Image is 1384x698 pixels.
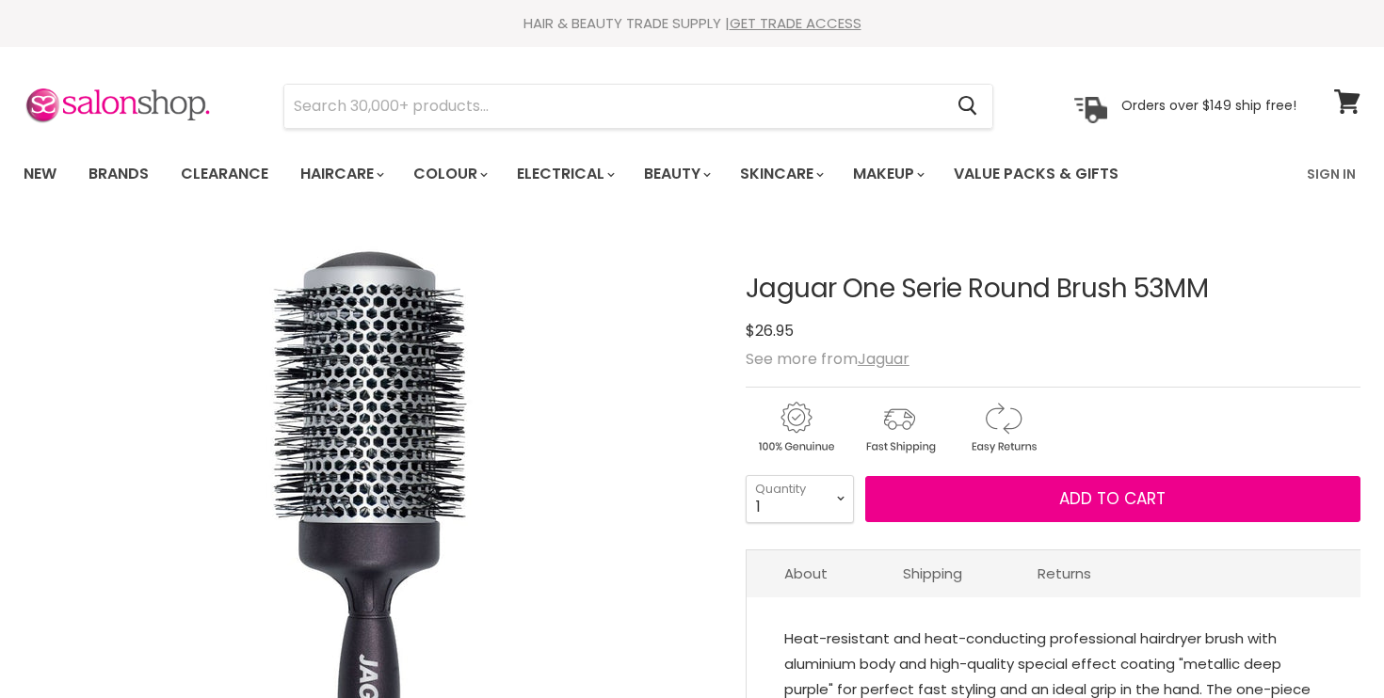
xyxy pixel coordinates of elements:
ul: Main menu [9,147,1215,201]
a: Shipping [865,550,1000,596]
img: shipping.gif [849,399,949,456]
a: Returns [1000,550,1129,596]
a: Skincare [726,154,835,194]
img: genuine.gif [746,399,845,456]
a: New [9,154,71,194]
span: See more from [746,348,909,370]
span: $26.95 [746,320,794,341]
span: Add to cart [1059,487,1166,510]
a: About [747,550,865,596]
p: Orders over $149 ship free! [1121,97,1296,114]
a: Makeup [839,154,936,194]
form: Product [283,84,993,129]
a: Jaguar [858,348,909,370]
a: Colour [399,154,499,194]
a: Value Packs & Gifts [940,154,1133,194]
a: Beauty [630,154,722,194]
button: Add to cart [865,476,1360,523]
a: Brands [74,154,163,194]
button: Search [942,85,992,128]
a: Haircare [286,154,395,194]
a: GET TRADE ACCESS [730,13,861,33]
img: returns.gif [953,399,1053,456]
a: Electrical [503,154,626,194]
select: Quantity [746,475,854,522]
a: Sign In [1295,154,1367,194]
a: Clearance [167,154,282,194]
h1: Jaguar One Serie Round Brush 53MM [746,275,1360,304]
input: Search [284,85,942,128]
